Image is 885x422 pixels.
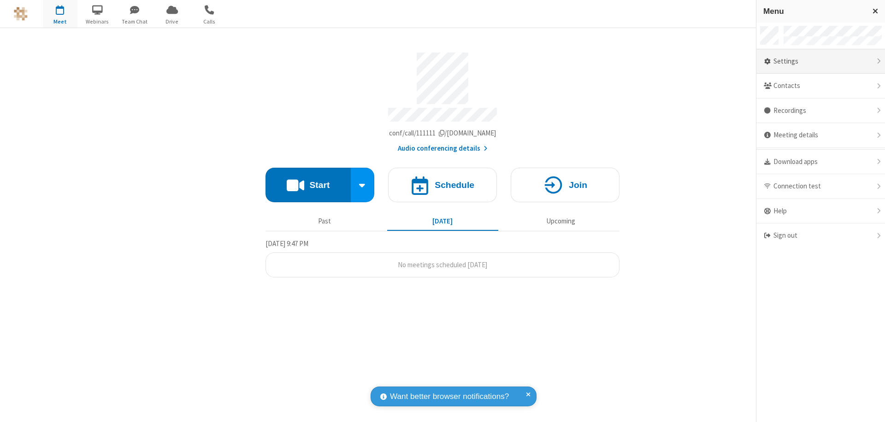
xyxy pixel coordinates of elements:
[390,391,509,403] span: Want better browser notifications?
[756,99,885,123] div: Recordings
[763,7,864,16] h3: Menu
[756,49,885,74] div: Settings
[756,223,885,248] div: Sign out
[511,168,619,202] button: Join
[389,128,496,139] button: Copy my meeting room linkCopy my meeting room link
[756,74,885,99] div: Contacts
[118,18,152,26] span: Team Chat
[155,18,189,26] span: Drive
[756,199,885,224] div: Help
[265,239,308,248] span: [DATE] 9:47 PM
[387,212,498,230] button: [DATE]
[398,260,487,269] span: No meetings scheduled [DATE]
[569,181,587,189] h4: Join
[80,18,115,26] span: Webinars
[756,174,885,199] div: Connection test
[265,238,619,278] section: Today's Meetings
[435,181,474,189] h4: Schedule
[43,18,77,26] span: Meet
[265,46,619,154] section: Account details
[309,181,330,189] h4: Start
[265,168,351,202] button: Start
[756,150,885,175] div: Download apps
[14,7,28,21] img: QA Selenium DO NOT DELETE OR CHANGE
[398,143,488,154] button: Audio conferencing details
[505,212,616,230] button: Upcoming
[388,168,497,202] button: Schedule
[351,168,375,202] div: Start conference options
[192,18,227,26] span: Calls
[269,212,380,230] button: Past
[389,129,496,137] span: Copy my meeting room link
[756,123,885,148] div: Meeting details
